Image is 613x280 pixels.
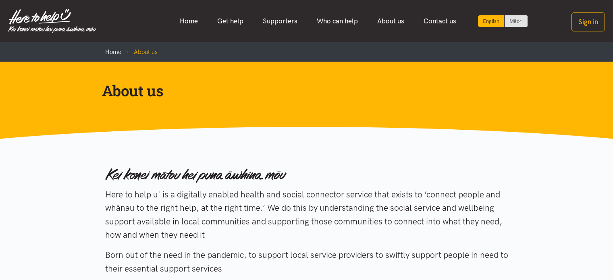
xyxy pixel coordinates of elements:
p: Here to help u' is a digitally enabled health and social connector service that exists to ‘connec... [105,188,508,242]
div: Language toggle [478,15,528,27]
a: Supporters [253,12,307,30]
a: Who can help [307,12,368,30]
button: Sign in [571,12,605,31]
a: Get help [208,12,253,30]
img: Home [8,9,96,33]
a: Switch to Te Reo Māori [505,15,528,27]
li: About us [121,47,158,57]
a: Contact us [414,12,466,30]
div: Current language [478,15,505,27]
h1: About us [102,81,499,100]
a: About us [368,12,414,30]
a: Home [105,48,121,56]
a: Home [170,12,208,30]
p: Born out of the need in the pandemic, to support local service providers to swiftly support peopl... [105,248,508,275]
